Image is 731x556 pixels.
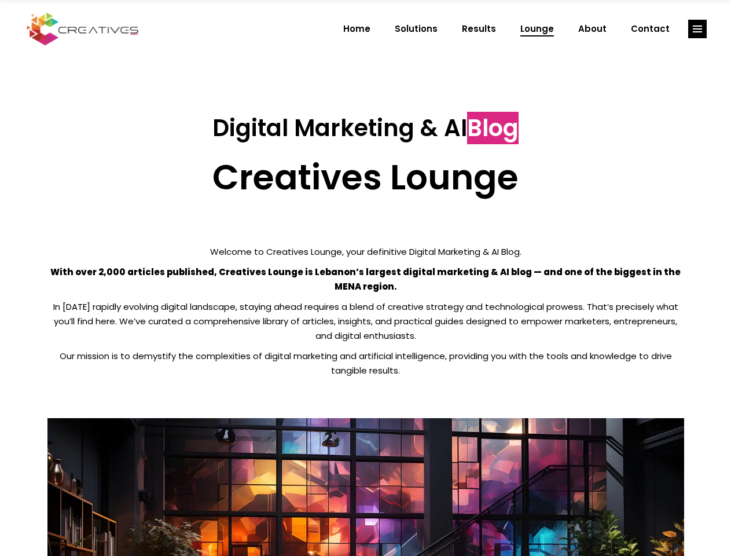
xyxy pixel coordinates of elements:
span: About [578,14,607,44]
span: Results [462,14,496,44]
a: link [688,20,707,38]
p: In [DATE] rapidly evolving digital landscape, staying ahead requires a blend of creative strategy... [47,299,684,343]
h3: Digital Marketing & AI [47,114,684,142]
p: Welcome to Creatives Lounge, your definitive Digital Marketing & AI Blog. [47,244,684,259]
strong: With over 2,000 articles published, Creatives Lounge is Lebanon’s largest digital marketing & AI ... [50,266,681,292]
a: Home [331,14,383,44]
a: About [566,14,619,44]
span: Blog [467,112,519,144]
span: Solutions [395,14,438,44]
span: Contact [631,14,670,44]
p: Our mission is to demystify the complexities of digital marketing and artificial intelligence, pr... [47,349,684,378]
a: Solutions [383,14,450,44]
span: Home [343,14,370,44]
img: Creatives [24,11,141,47]
a: Lounge [508,14,566,44]
span: Lounge [520,14,554,44]
a: Contact [619,14,682,44]
h2: Creatives Lounge [47,156,684,198]
a: Results [450,14,508,44]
